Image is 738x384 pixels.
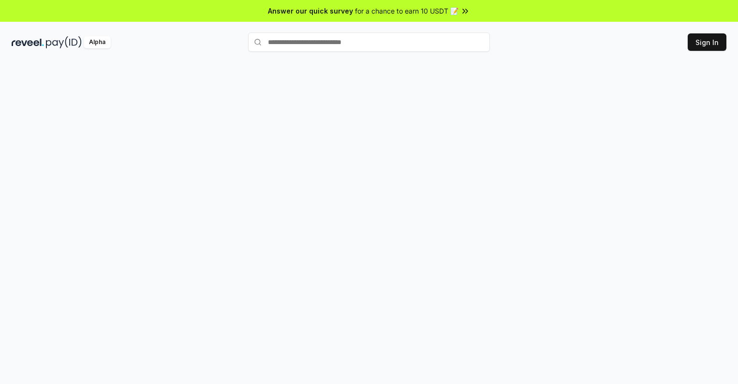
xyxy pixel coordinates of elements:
[46,36,82,48] img: pay_id
[12,36,44,48] img: reveel_dark
[84,36,111,48] div: Alpha
[355,6,458,16] span: for a chance to earn 10 USDT 📝
[688,33,726,51] button: Sign In
[268,6,353,16] span: Answer our quick survey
